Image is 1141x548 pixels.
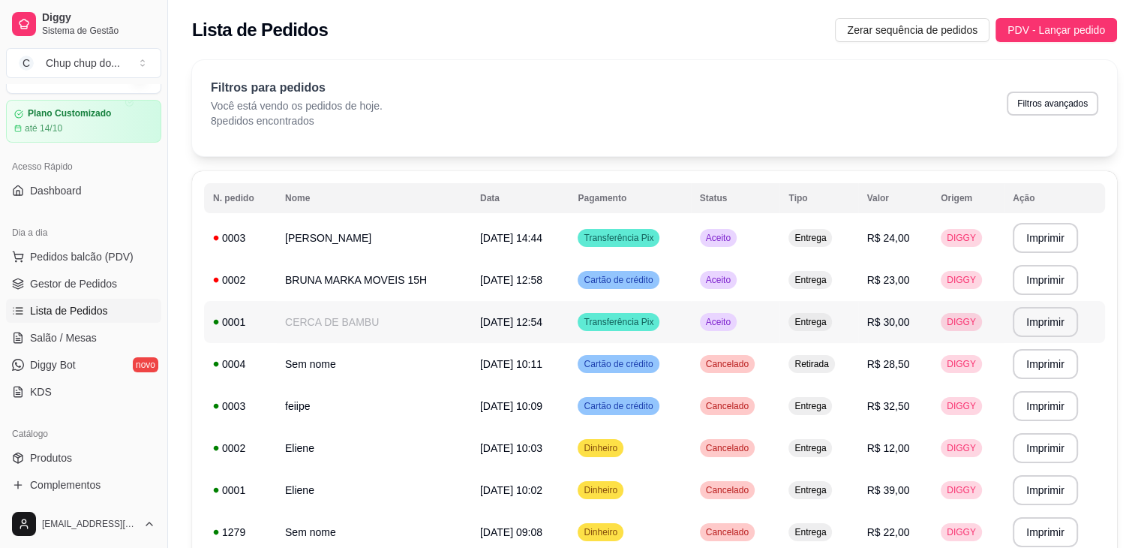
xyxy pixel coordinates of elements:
[6,155,161,179] div: Acesso Rápido
[213,525,267,540] div: 1279
[867,316,910,328] span: R$ 30,00
[46,56,120,71] div: Chup chup do ...
[276,343,471,385] td: Sem nome
[858,183,932,213] th: Valor
[1013,265,1078,295] button: Imprimir
[6,299,161,323] a: Lista de Pedidos
[6,245,161,269] button: Pedidos balcão (PDV)
[213,483,267,498] div: 0001
[944,442,979,454] span: DIGGY
[6,380,161,404] a: KDS
[703,358,752,370] span: Cancelado
[1013,349,1078,379] button: Imprimir
[30,276,117,291] span: Gestor de Pedidos
[703,232,734,244] span: Aceito
[791,442,829,454] span: Entrega
[276,301,471,343] td: CERCA DE BAMBU
[471,183,569,213] th: Data
[480,484,542,496] span: [DATE] 10:02
[867,358,910,370] span: R$ 28,50
[1013,391,1078,421] button: Imprimir
[276,427,471,469] td: Eliene
[1007,22,1105,38] span: PDV - Lançar pedido
[30,357,76,372] span: Diggy Bot
[847,22,977,38] span: Zerar sequência de pedidos
[213,230,267,245] div: 0003
[30,303,108,318] span: Lista de Pedidos
[30,384,52,399] span: KDS
[213,441,267,456] div: 0002
[30,477,101,492] span: Complementos
[867,274,910,286] span: R$ 23,00
[581,484,620,496] span: Dinheiro
[1013,475,1078,505] button: Imprimir
[42,11,155,25] span: Diggy
[19,56,34,71] span: C
[6,473,161,497] a: Complementos
[480,358,542,370] span: [DATE] 10:11
[995,18,1117,42] button: PDV - Lançar pedido
[6,272,161,296] a: Gestor de Pedidos
[480,232,542,244] span: [DATE] 14:44
[28,108,111,119] article: Plano Customizado
[932,183,1004,213] th: Origem
[703,484,752,496] span: Cancelado
[867,484,910,496] span: R$ 39,00
[480,316,542,328] span: [DATE] 12:54
[192,18,328,42] h2: Lista de Pedidos
[944,484,979,496] span: DIGGY
[581,358,656,370] span: Cartão de crédito
[944,400,979,412] span: DIGGY
[791,316,829,328] span: Entrega
[1013,223,1078,253] button: Imprimir
[581,232,656,244] span: Transferência Pix
[581,274,656,286] span: Cartão de crédito
[1007,92,1098,116] button: Filtros avançados
[6,48,161,78] button: Select a team
[204,183,276,213] th: N. pedido
[703,526,752,538] span: Cancelado
[276,385,471,427] td: feiipe
[581,442,620,454] span: Dinheiro
[867,232,910,244] span: R$ 24,00
[480,526,542,538] span: [DATE] 09:08
[703,400,752,412] span: Cancelado
[480,442,542,454] span: [DATE] 10:03
[703,316,734,328] span: Aceito
[213,399,267,414] div: 0003
[30,183,82,198] span: Dashboard
[6,6,161,42] a: DiggySistema de Gestão
[6,422,161,446] div: Catálogo
[276,183,471,213] th: Nome
[791,400,829,412] span: Entrega
[276,259,471,301] td: BRUNA MARKA MOVEIS 15H
[6,353,161,377] a: Diggy Botnovo
[1013,433,1078,463] button: Imprimir
[791,484,829,496] span: Entrega
[6,100,161,143] a: Plano Customizadoaté 14/10
[211,98,383,113] p: Você está vendo os pedidos de hoje.
[276,217,471,259] td: [PERSON_NAME]
[42,518,137,530] span: [EMAIL_ADDRESS][DOMAIN_NAME]
[1013,307,1078,337] button: Imprimir
[703,442,752,454] span: Cancelado
[867,442,910,454] span: R$ 12,00
[569,183,690,213] th: Pagamento
[211,113,383,128] p: 8 pedidos encontrados
[480,274,542,286] span: [DATE] 12:58
[944,526,979,538] span: DIGGY
[581,400,656,412] span: Cartão de crédito
[779,183,857,213] th: Tipo
[213,315,267,330] div: 0001
[25,122,62,134] article: até 14/10
[6,179,161,203] a: Dashboard
[1013,517,1078,547] button: Imprimir
[42,25,155,37] span: Sistema de Gestão
[581,526,620,538] span: Dinheiro
[791,232,829,244] span: Entrega
[835,18,989,42] button: Zerar sequência de pedidos
[703,274,734,286] span: Aceito
[691,183,780,213] th: Status
[6,326,161,350] a: Salão / Mesas
[276,469,471,511] td: Eliene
